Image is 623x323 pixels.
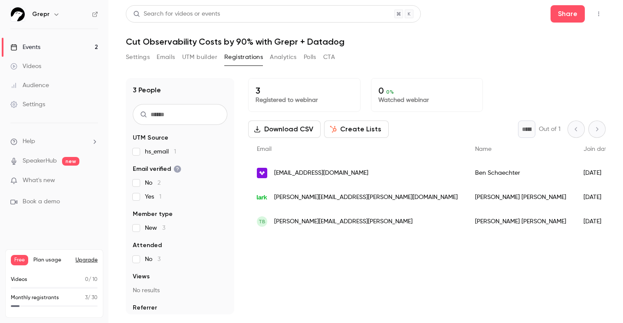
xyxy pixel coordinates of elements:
span: [PERSON_NAME][EMAIL_ADDRESS][PERSON_NAME] [274,217,413,226]
button: CTA [323,50,335,64]
button: Upgrade [75,257,98,264]
p: Videos [11,276,27,284]
button: Analytics [270,50,297,64]
p: / 30 [85,294,98,302]
span: Name [475,146,492,152]
span: Referrer [133,303,157,312]
button: Share [551,5,585,23]
div: [DATE] [575,185,619,209]
span: TB [259,218,266,225]
h1: Cut Observability Costs by 90% with Grepr + Datadog [126,36,606,47]
div: [DATE] [575,209,619,234]
span: 3 [85,295,88,300]
span: Free [11,255,28,265]
img: vantage.sh [257,168,267,178]
span: UTM Source [133,134,168,142]
span: 0 % [386,89,394,95]
span: [PERSON_NAME][EMAIL_ADDRESS][PERSON_NAME][DOMAIN_NAME] [274,193,458,202]
button: Download CSV [248,121,321,138]
div: Ben Schaechter [466,161,575,185]
p: Monthly registrants [11,294,59,302]
div: Audience [10,81,49,90]
span: Help [23,137,35,146]
button: Settings [126,50,150,64]
span: 3 [157,256,161,262]
img: Grepr [11,7,25,21]
li: help-dropdown-opener [10,137,98,146]
button: Registrations [224,50,263,64]
span: 1 [174,149,176,155]
span: hs_email [145,147,176,156]
button: Create Lists [324,121,389,138]
span: Plan usage [33,257,70,264]
span: Attended [133,241,162,250]
span: 0 [85,277,89,282]
button: UTM builder [182,50,217,64]
img: lark.com [257,195,267,200]
iframe: Noticeable Trigger [88,177,98,185]
span: 2 [157,180,161,186]
span: Views [133,272,150,281]
span: Book a demo [23,197,60,206]
span: No [145,179,161,187]
div: [PERSON_NAME] [PERSON_NAME] [466,185,575,209]
div: Search for videos or events [133,10,220,19]
span: What's new [23,176,55,185]
span: Join date [584,146,610,152]
span: 1 [159,194,161,200]
p: Registered to webinar [256,96,353,104]
div: Videos [10,62,41,71]
h1: 3 People [133,85,161,95]
p: No results [133,286,227,295]
button: Emails [157,50,175,64]
p: Out of 1 [539,125,561,134]
div: Settings [10,100,45,109]
span: Email verified [133,165,181,173]
p: Watched webinar [378,96,476,104]
a: SpeakerHub [23,157,57,166]
span: New [145,224,165,232]
span: new [62,157,79,166]
span: [EMAIL_ADDRESS][DOMAIN_NAME] [274,169,368,178]
p: 0 [378,85,476,96]
button: Polls [304,50,316,64]
div: Events [10,43,40,52]
span: 3 [162,225,165,231]
h6: Grepr [32,10,49,19]
p: / 10 [85,276,98,284]
div: [DATE] [575,161,619,185]
p: 3 [256,85,353,96]
span: Member type [133,210,173,219]
span: Yes [145,192,161,201]
span: Email [257,146,272,152]
span: No [145,255,161,264]
div: [PERSON_NAME] [PERSON_NAME] [466,209,575,234]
